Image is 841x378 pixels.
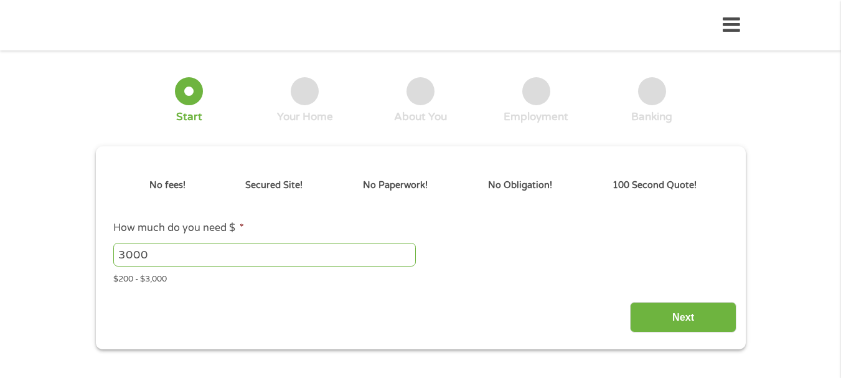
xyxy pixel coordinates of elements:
div: About You [394,110,447,124]
div: Employment [504,110,568,124]
p: 100 Second Quote! [613,179,697,192]
input: Next [630,302,736,333]
div: Start [176,110,202,124]
div: Banking [631,110,672,124]
p: Secured Site! [245,179,303,192]
p: No Paperwork! [363,179,428,192]
p: No Obligation! [488,179,552,192]
p: No fees! [149,179,186,192]
label: How much do you need $ [113,222,244,235]
div: $200 - $3,000 [113,269,727,286]
div: Your Home [277,110,333,124]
